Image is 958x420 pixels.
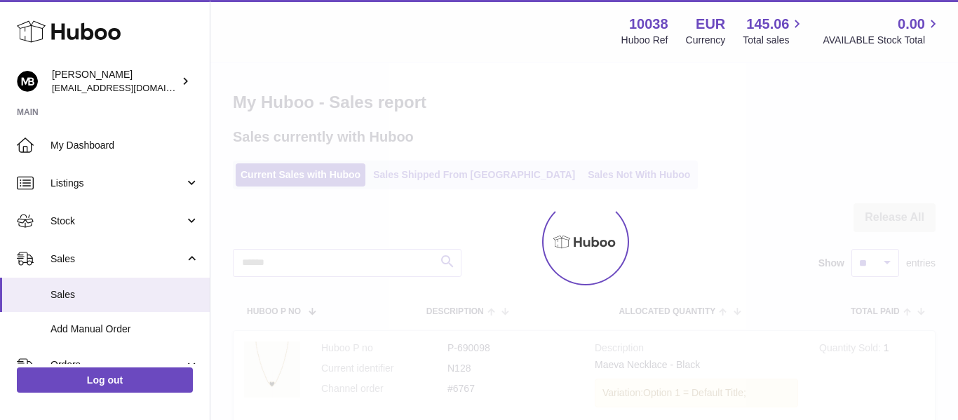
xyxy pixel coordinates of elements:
span: Add Manual Order [50,323,199,336]
span: 0.00 [898,15,925,34]
div: [PERSON_NAME] [52,68,178,95]
span: Total sales [743,34,805,47]
img: hi@margotbardot.com [17,71,38,92]
span: My Dashboard [50,139,199,152]
a: 0.00 AVAILABLE Stock Total [823,15,941,47]
span: Listings [50,177,184,190]
div: Huboo Ref [621,34,668,47]
strong: EUR [696,15,725,34]
span: Sales [50,252,184,266]
span: AVAILABLE Stock Total [823,34,941,47]
a: Log out [17,367,193,393]
strong: 10038 [629,15,668,34]
span: Sales [50,288,199,302]
span: [EMAIL_ADDRESS][DOMAIN_NAME] [52,82,206,93]
div: Currency [686,34,726,47]
a: 145.06 Total sales [743,15,805,47]
span: Stock [50,215,184,228]
span: Orders [50,358,184,372]
span: 145.06 [746,15,789,34]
